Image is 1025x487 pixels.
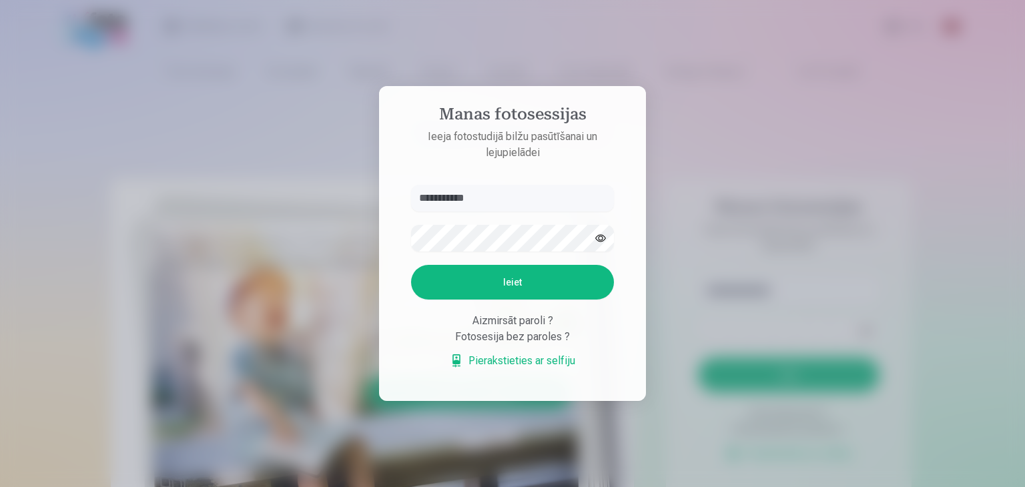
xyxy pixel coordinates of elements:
[411,329,614,345] div: Fotosesija bez paroles ?
[398,129,627,161] p: Ieeja fotostudijā bilžu pasūtīšanai un lejupielādei
[411,313,614,329] div: Aizmirsāt paroli ?
[450,353,575,369] a: Pierakstieties ar selfiju
[398,105,627,129] h4: Manas fotosessijas
[411,265,614,300] button: Ieiet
